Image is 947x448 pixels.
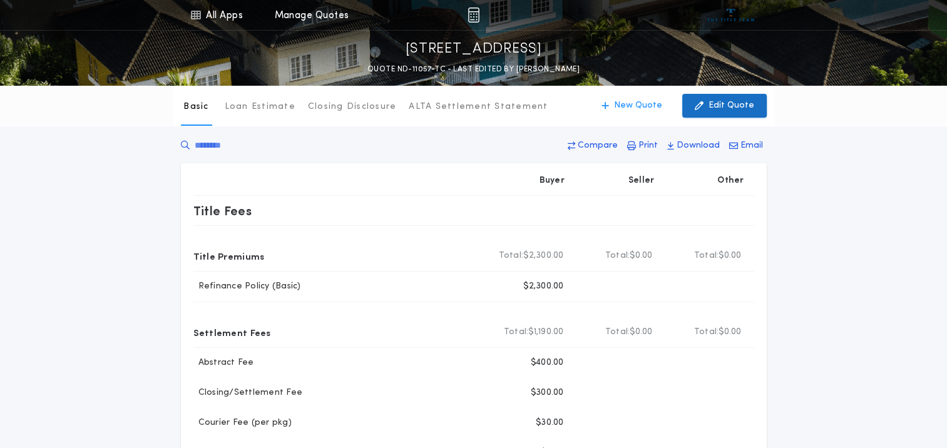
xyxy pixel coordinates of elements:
p: Other [717,175,744,187]
p: ALTA Settlement Statement [409,101,548,113]
p: Buyer [540,175,565,187]
p: Closing/Settlement Fee [193,387,303,399]
p: $30.00 [536,417,564,429]
p: Basic [183,101,208,113]
p: Compare [578,140,618,152]
p: QUOTE ND-11057-TC - LAST EDITED BY [PERSON_NAME] [367,63,580,76]
p: $300.00 [531,387,564,399]
p: Title Fees [193,201,252,221]
p: Abstract Fee [193,357,254,369]
p: Seller [628,175,655,187]
span: $0.00 [719,326,741,339]
button: Download [663,135,724,157]
p: Loan Estimate [225,101,295,113]
b: Total: [605,326,630,339]
span: $0.00 [630,326,652,339]
p: Download [677,140,720,152]
p: Edit Quote [709,99,754,112]
button: New Quote [589,94,675,118]
p: Closing Disclosure [308,101,397,113]
button: Edit Quote [682,94,767,118]
span: $0.00 [719,250,741,262]
p: New Quote [614,99,662,112]
b: Total: [694,326,719,339]
p: Print [638,140,658,152]
span: $2,300.00 [523,250,563,262]
span: $0.00 [630,250,652,262]
p: Settlement Fees [193,322,271,342]
button: Print [623,135,662,157]
p: $2,300.00 [523,280,563,293]
button: Compare [564,135,622,157]
p: [STREET_ADDRESS] [406,39,542,59]
b: Total: [504,326,529,339]
b: Total: [694,250,719,262]
p: Refinance Policy (Basic) [193,280,301,293]
img: img [468,8,479,23]
button: Email [725,135,767,157]
p: Email [740,140,763,152]
p: Title Premiums [193,246,265,266]
b: Total: [499,250,524,262]
p: Courier Fee (per pkg) [193,417,292,429]
b: Total: [605,250,630,262]
img: vs-icon [707,9,754,21]
span: $1,190.00 [528,326,563,339]
p: $400.00 [531,357,564,369]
